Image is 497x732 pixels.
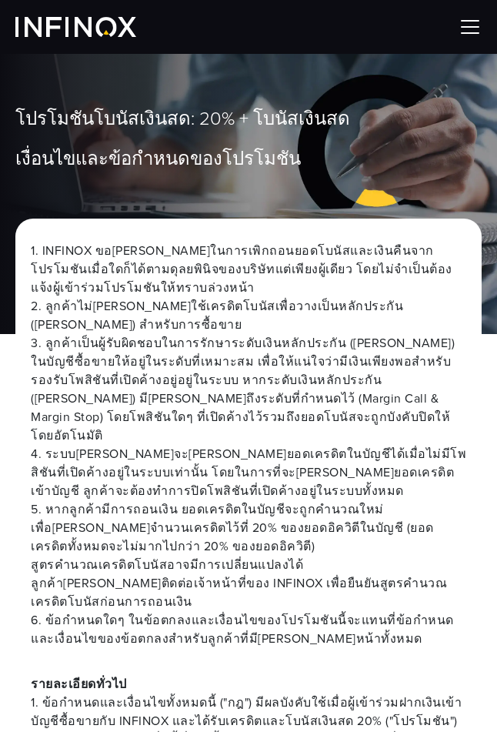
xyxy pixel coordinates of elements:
[31,500,466,611] li: 5. หากลูกค้ามีการถอนเงิน ยอดเครดิตในบัญชีจะถูกคำนวณใหม่เพื่อ[PERSON_NAME]จำนวนเครดิตไว้ที่ 20% ขอ...
[31,334,466,445] li: 3. ลูกค้าเป็นผู้รับผิดชอบในการรักษาระดับเงินหลักประกัน ([PERSON_NAME]) ในบัญชีซื้อขายให้อยู่ในระด...
[15,108,350,130] span: โปรโมชันโบนัสเงินสด: 20% + โบนัสเงินสด
[31,297,466,334] li: 2. ลูกค้าไม่[PERSON_NAME]ใช้เครดิตโบนัสเพื่อวางเป็นหลักประกัน ([PERSON_NAME]) สำหรับการซื้อขาย
[31,242,466,297] li: 1. INFINOX ขอ[PERSON_NAME]ในการเพิกถอนยอดโบนัสและเงินคืนจากโปรโมชันเมื่อใดก็ได้ตามดุลยพินิจของบริ...
[31,445,466,500] li: 4. ระบบ[PERSON_NAME]จะ[PERSON_NAME]ยอดเครดิตในบัญชีได้เมื่อไม่มีโพสิชันที่เปิดค้างอยู่ในระบบเท่าน...
[15,149,482,169] h1: เงื่อนไขและข้อกำหนดของโปรโมชัน
[31,611,466,648] li: 6. ข้อกำหนดใดๆ ในข้อตกลงและเงื่อนไขของโปรโมชันนี้จะแทนที่ข้อกำหนดและเงื่อนไขของข้อตกลงสำหรับลูกค้...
